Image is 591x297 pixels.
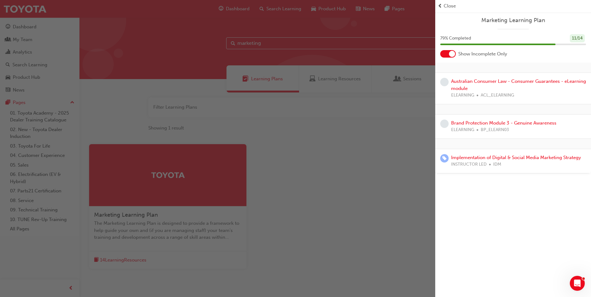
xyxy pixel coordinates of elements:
span: BP_ELEARN03 [481,126,509,134]
span: ACL_ELEARNING [481,92,514,99]
span: Close [444,2,456,10]
a: Marketing Learning Plan [440,17,586,24]
span: learningRecordVerb_ENROLL-icon [440,154,449,163]
div: 11 / 14 [570,34,585,43]
a: Brand Protection Module 3 - Genuine Awareness [451,120,556,126]
span: prev-icon [438,2,442,10]
span: ELEARNING [451,92,474,99]
a: Implementation of Digital & Social Media Marketing Strategy [451,155,581,160]
span: INSTRUCTOR LED [451,161,487,168]
a: Australian Consumer Law - Consumer Guarantees - eLearning module [451,78,586,91]
iframe: Intercom live chat [570,276,585,291]
button: prev-iconClose [438,2,589,10]
span: Show Incomplete Only [458,50,507,58]
span: learningRecordVerb_NONE-icon [440,120,449,128]
span: ELEARNING [451,126,474,134]
span: IDM [493,161,501,168]
span: 79 % Completed [440,35,471,42]
span: learningRecordVerb_NONE-icon [440,78,449,86]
